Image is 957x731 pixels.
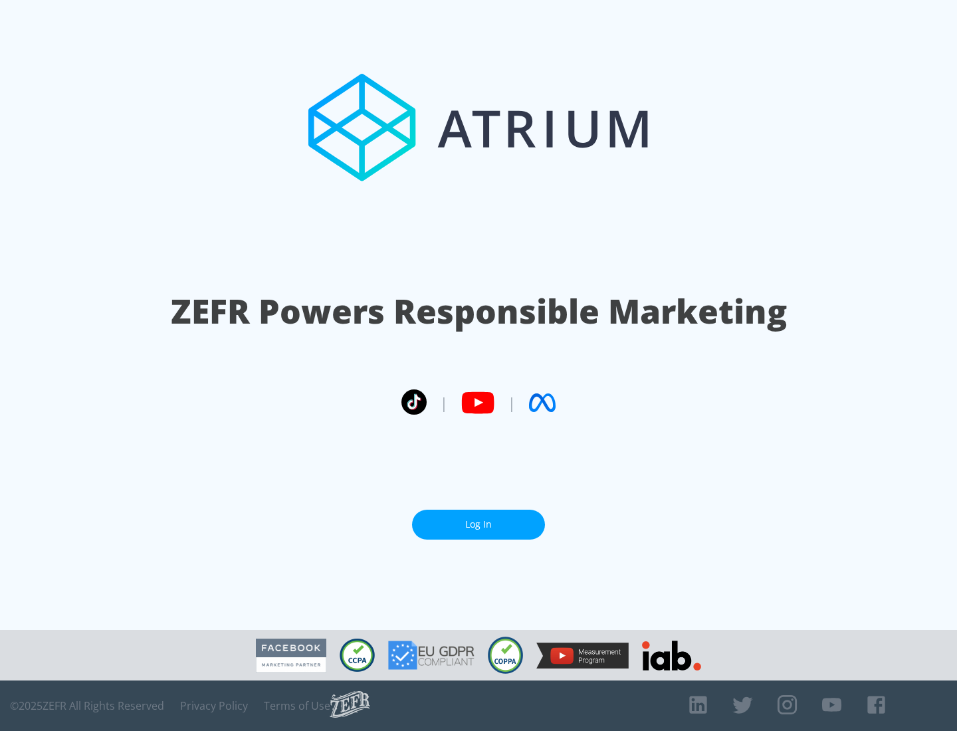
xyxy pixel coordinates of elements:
img: YouTube Measurement Program [536,643,629,669]
img: Facebook Marketing Partner [256,639,326,673]
a: Log In [412,510,545,540]
h1: ZEFR Powers Responsible Marketing [171,288,787,334]
span: | [508,393,516,413]
img: COPPA Compliant [488,637,523,674]
img: IAB [642,641,701,671]
span: | [440,393,448,413]
span: © 2025 ZEFR All Rights Reserved [10,699,164,712]
a: Terms of Use [264,699,330,712]
img: GDPR Compliant [388,641,475,670]
a: Privacy Policy [180,699,248,712]
img: CCPA Compliant [340,639,375,672]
